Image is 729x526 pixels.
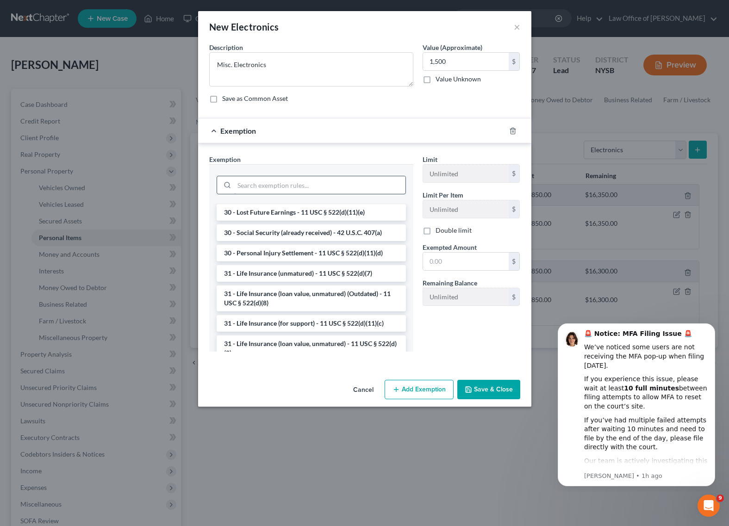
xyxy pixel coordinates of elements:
div: $ [509,253,520,270]
div: $ [509,165,520,182]
span: Exempted Amount [423,243,477,251]
li: 31 - Life Insurance (loan value, unmatured) - 11 USC § 522(d)(8) [217,335,406,361]
button: Add Exemption [385,380,454,399]
input: 0.00 [423,253,509,270]
div: $ [509,200,520,218]
label: Double limit [436,226,472,235]
input: Search exemption rules... [234,176,405,194]
iframe: Intercom live chat [698,495,720,517]
li: 30 - Social Security (already received) - 42 U.S.C. 407(a) [217,224,406,241]
label: Remaining Balance [423,278,477,288]
label: Value (Approximate) [423,43,482,52]
div: $ [509,53,520,70]
li: 30 - Personal Injury Settlement - 11 USC § 522(d)(11)(d) [217,245,406,261]
div: New Electronics [209,20,279,33]
label: Limit Per Item [423,190,463,200]
button: Cancel [346,381,381,399]
span: Limit [423,155,437,163]
button: Save & Close [457,380,520,399]
input: 0.00 [423,53,509,70]
span: Exemption [209,155,241,163]
input: -- [423,200,509,218]
label: Value Unknown [436,74,481,84]
span: Description [209,43,243,51]
iframe: Intercom notifications message [544,315,729,492]
input: -- [423,288,509,306]
label: Save as Common Asset [222,94,288,103]
input: -- [423,165,509,182]
li: 31 - Life Insurance (unmatured) - 11 USC § 522(d)(7) [217,265,406,282]
button: × [514,21,520,32]
li: 31 - Life Insurance (for support) - 11 USC § 522(d)(11)(c) [217,315,406,332]
div: $ [509,288,520,306]
span: Exemption [220,126,256,135]
span: 9 [717,495,724,502]
li: 30 - Lost Future Earnings - 11 USC § 522(d)(11)(e) [217,204,406,221]
li: 31 - Life Insurance (loan value, unmatured) (Outdated) - 11 USC § 522(d)(8) [217,285,406,311]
